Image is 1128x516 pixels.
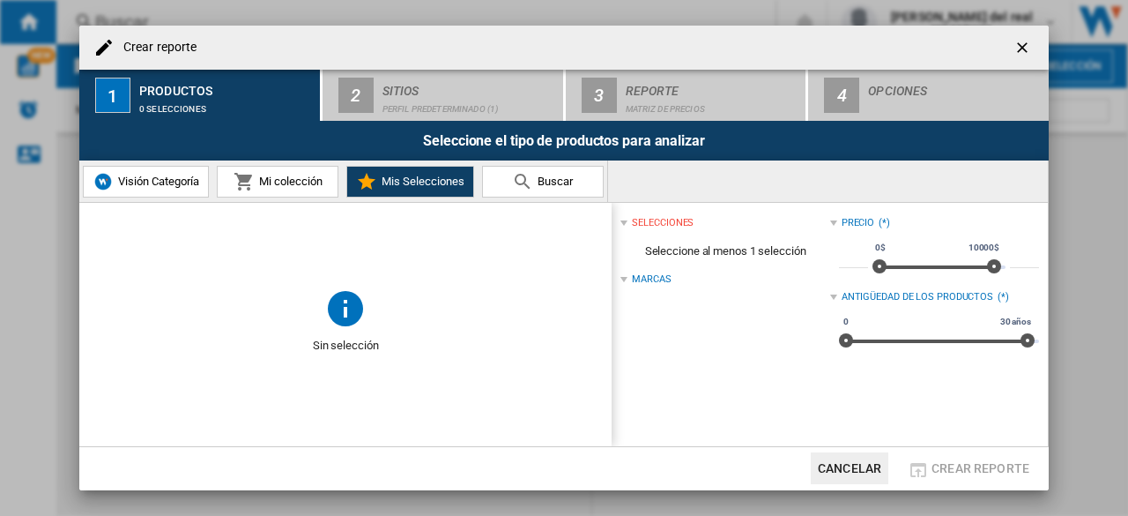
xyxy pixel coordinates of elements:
[632,273,671,287] div: Marcas
[533,175,573,188] span: Buscar
[808,70,1049,121] button: 4 Opciones
[626,77,799,95] div: Reporte
[626,95,799,114] div: Matriz de precios
[217,166,338,198] button: Mi colección
[79,70,322,121] button: 1 Productos 0 selecciones
[79,329,612,363] span: Sin selección
[868,77,1042,95] div: Opciones
[346,166,474,198] button: Mis Selecciones
[842,216,874,230] div: Precio
[115,39,197,56] h4: Crear reporte
[338,78,374,113] div: 2
[582,78,617,113] div: 3
[139,77,313,95] div: Productos
[114,175,199,188] span: Visión Categoría
[966,241,1002,255] span: 10000$
[824,78,859,113] div: 4
[931,461,1029,475] span: Crear reporte
[566,70,808,121] button: 3 Reporte Matriz de precios
[139,95,313,114] div: 0 selecciones
[79,121,1049,161] div: Seleccione el tipo de productos para analizar
[382,77,556,95] div: Sitios
[998,315,1034,329] span: 30 años
[93,171,114,192] img: wiser-icon-blue.png
[1013,39,1035,60] ng-md-icon: getI18NText('BUTTONS.CLOSE_DIALOG')
[811,452,888,484] button: Cancelar
[842,290,993,304] div: Antigüedad de los productos
[632,216,694,230] div: selecciones
[255,175,323,188] span: Mi colección
[620,235,829,268] span: Seleccione al menos 1 selección
[95,78,130,113] div: 1
[1006,30,1042,65] button: getI18NText('BUTTONS.CLOSE_DIALOG')
[872,241,888,255] span: 0$
[841,315,851,329] span: 0
[323,70,565,121] button: 2 Sitios Perfil predeterminado (1)
[83,166,209,198] button: Visión Categoría
[902,452,1035,484] button: Crear reporte
[377,175,464,188] span: Mis Selecciones
[382,95,556,114] div: Perfil predeterminado (1)
[482,166,604,198] button: Buscar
